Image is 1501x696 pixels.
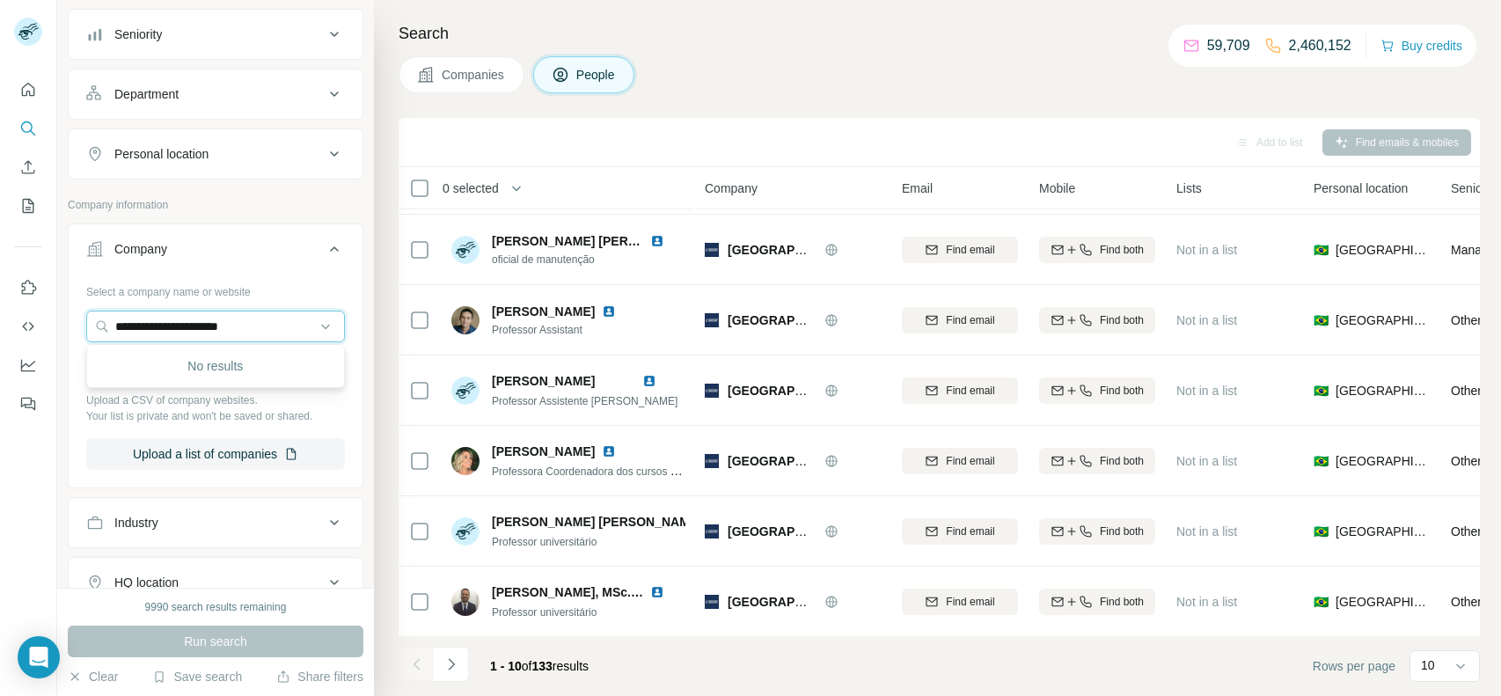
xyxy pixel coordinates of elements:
button: Find email [902,518,1018,545]
span: Professora Coordenadora dos cursos de Licenciatura e Bacharelado em Educação Física [492,464,912,478]
button: Find both [1039,237,1155,263]
span: Find email [946,524,994,539]
span: 133 [532,659,553,673]
span: Professor Assistant [492,322,637,338]
button: Industry [69,502,362,544]
span: Not in a list [1176,243,1237,257]
img: Logo of Universidade Ibirapuera [705,384,719,398]
button: My lists [14,190,42,222]
span: [GEOGRAPHIC_DATA] [1336,382,1430,399]
div: Seniority [114,26,162,43]
span: Company [705,179,758,197]
span: Other [1451,454,1482,468]
button: Find email [902,237,1018,263]
span: of [522,659,532,673]
button: Search [14,113,42,144]
span: Professor universitário [492,606,597,619]
button: Company [69,228,362,277]
span: Seniority [1451,179,1498,197]
button: Find email [902,307,1018,333]
span: Find email [946,594,994,610]
img: Logo of Universidade Ibirapuera [705,454,719,468]
p: Your list is private and won't be saved or shared. [86,408,345,424]
span: [PERSON_NAME], MSc. [GEOGRAPHIC_DATA] [492,585,765,599]
span: 🇧🇷 [1314,241,1329,259]
span: Find email [946,312,994,328]
span: [GEOGRAPHIC_DATA] [728,384,860,398]
span: [PERSON_NAME] [492,443,595,460]
span: Find email [946,242,994,258]
button: Find both [1039,589,1155,615]
button: Save search [152,668,242,685]
img: Logo of Universidade Ibirapuera [705,595,719,609]
button: Navigate to next page [434,647,469,682]
img: Logo of Universidade Ibirapuera [705,524,719,538]
span: [GEOGRAPHIC_DATA] [1336,452,1430,470]
span: Professor Assistente [PERSON_NAME] [492,395,677,407]
span: Other [1451,595,1482,609]
span: Not in a list [1176,454,1237,468]
button: Share filters [276,668,363,685]
h4: Search [399,21,1480,46]
span: Find both [1100,383,1144,399]
button: Find email [902,377,1018,404]
span: Not in a list [1176,595,1237,609]
span: Manager [1451,243,1499,257]
span: Other [1451,524,1482,538]
span: 1 - 10 [490,659,522,673]
span: Personal location [1314,179,1408,197]
span: [PERSON_NAME] [PERSON_NAME] [492,234,702,248]
span: People [576,66,617,84]
p: 2,460,152 [1289,35,1351,56]
div: Open Intercom Messenger [18,636,60,678]
span: Email [902,179,933,197]
img: LinkedIn logo [602,444,616,458]
span: 🇧🇷 [1314,593,1329,611]
span: [GEOGRAPHIC_DATA] [728,313,860,327]
button: Quick start [14,74,42,106]
img: Avatar [451,588,480,616]
button: Find both [1039,307,1155,333]
button: HQ location [69,561,362,604]
button: Department [69,73,362,115]
span: Professor universitário [492,536,597,548]
span: 🇧🇷 [1314,452,1329,470]
img: Avatar [451,447,480,475]
span: Find both [1100,594,1144,610]
span: Find both [1100,312,1144,328]
button: Dashboard [14,349,42,381]
p: Company information [68,197,363,213]
span: Rows per page [1313,657,1395,675]
span: [GEOGRAPHIC_DATA] [1336,241,1430,259]
div: Personal location [114,145,209,163]
button: Personal location [69,133,362,175]
span: [GEOGRAPHIC_DATA] [1336,523,1430,540]
span: [GEOGRAPHIC_DATA] [728,243,860,257]
span: Not in a list [1176,384,1237,398]
span: Not in a list [1176,313,1237,327]
span: 🇧🇷 [1314,523,1329,540]
span: Mobile [1039,179,1075,197]
button: Find both [1039,377,1155,404]
img: Avatar [451,306,480,334]
button: Find both [1039,518,1155,545]
button: Seniority [69,13,362,55]
img: Avatar [451,377,480,405]
img: LinkedIn logo [650,234,664,248]
div: 9990 search results remaining [145,599,287,615]
span: Not in a list [1176,524,1237,538]
p: Upload a CSV of company websites. [86,392,345,408]
button: Clear [68,668,118,685]
div: Department [114,85,179,103]
button: Upload a list of companies [86,438,345,470]
span: [GEOGRAPHIC_DATA] [728,454,860,468]
span: Find both [1100,242,1144,258]
img: LinkedIn logo [650,585,664,599]
span: Lists [1176,179,1202,197]
img: Logo of Universidade Ibirapuera [705,243,719,257]
img: Avatar [451,236,480,264]
button: Find both [1039,448,1155,474]
button: Buy credits [1380,33,1462,58]
span: Companies [442,66,506,84]
span: Other [1451,313,1482,327]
